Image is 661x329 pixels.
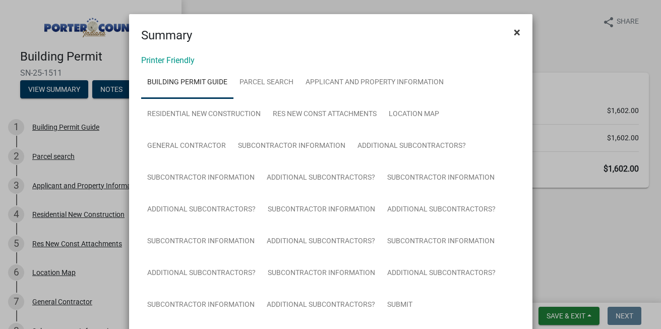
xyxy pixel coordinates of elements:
a: Applicant and Property Information [299,67,450,99]
a: Subcontractor Information [232,130,351,162]
a: Additional Subcontractors? [381,257,502,290]
a: Subcontractor Information [141,226,261,258]
a: Subcontractor Information [141,162,261,194]
a: Subcontractor Information [381,162,501,194]
a: Residential New Construction [141,98,267,131]
a: Subcontractor Information [262,194,381,226]
a: Subcontractor Information [141,289,261,321]
a: Parcel search [233,67,299,99]
button: Close [506,18,528,46]
a: Subcontractor Information [262,257,381,290]
a: Additional Subcontractors? [261,289,381,321]
a: General Contractor [141,130,232,162]
a: Res New Const Attachments [267,98,383,131]
h4: Summary [141,26,192,44]
a: Subcontractor Information [381,226,501,258]
a: Additional Subcontractors? [141,257,262,290]
span: × [514,25,520,39]
a: Building Permit Guide [141,67,233,99]
a: Additional Subcontractors? [351,130,472,162]
a: Additional Subcontractors? [261,162,381,194]
a: Printer Friendly [141,56,195,65]
a: Additional Subcontractors? [381,194,502,226]
a: Location Map [383,98,445,131]
a: Additional Subcontractors? [141,194,262,226]
a: Submit [381,289,418,321]
a: Additional Subcontractors? [261,226,381,258]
